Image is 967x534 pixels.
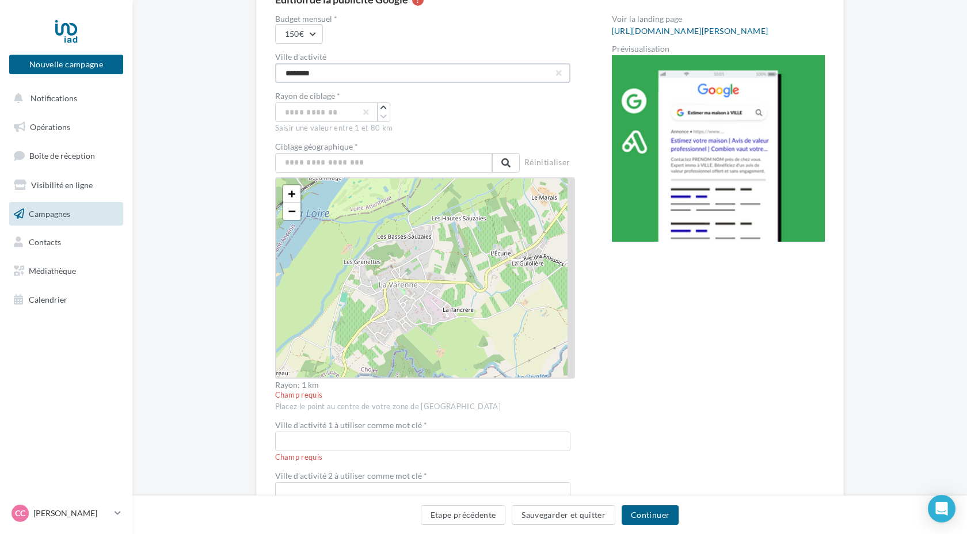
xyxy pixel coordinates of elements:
[7,115,125,139] a: Opérations
[612,15,825,23] div: Voir la landing page
[275,421,566,429] label: Ville d'activité 1 à utiliser comme mot clé *
[7,230,125,254] a: Contacts
[275,123,575,133] div: Saisir une valeur entre 1 et 80 km
[421,505,506,525] button: Etape précédente
[275,15,575,23] label: Budget mensuel *
[928,495,955,522] div: Open Intercom Messenger
[9,502,123,524] a: CC [PERSON_NAME]
[7,259,125,283] a: Médiathèque
[288,204,295,218] span: −
[7,86,121,110] button: Notifications
[622,505,679,525] button: Continuer
[7,202,125,226] a: Campagnes
[283,203,300,220] a: Zoom out
[7,143,125,168] a: Boîte de réception
[29,237,61,247] span: Contacts
[29,266,76,276] span: Médiathèque
[29,208,70,218] span: Campagnes
[283,185,300,203] a: Zoom in
[7,288,125,312] a: Calendrier
[15,508,25,519] span: CC
[30,122,70,132] span: Opérations
[29,295,67,304] span: Calendrier
[275,53,566,61] label: Ville d'activité
[9,55,123,74] button: Nouvelle campagne
[275,24,323,44] button: 150€
[288,186,295,201] span: +
[275,402,575,412] div: Placez le point au centre de votre zone de [GEOGRAPHIC_DATA]
[275,381,575,389] div: Rayon: 1 km
[31,180,93,190] span: Visibilité en ligne
[31,93,77,103] span: Notifications
[612,55,825,242] img: operation-preview
[275,390,575,401] div: Champ requis
[520,155,575,171] button: Réinitialiser
[612,26,768,36] a: [URL][DOMAIN_NAME][PERSON_NAME]
[275,92,340,100] label: Rayon de ciblage *
[7,173,125,197] a: Visibilité en ligne
[612,45,825,53] div: Prévisualisation
[275,452,575,463] div: Champ requis
[275,143,520,151] label: Ciblage géographique *
[275,472,566,480] label: Ville d'activité 2 à utiliser comme mot clé *
[512,505,615,525] button: Sauvegarder et quitter
[29,151,95,161] span: Boîte de réception
[33,508,110,519] p: [PERSON_NAME]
